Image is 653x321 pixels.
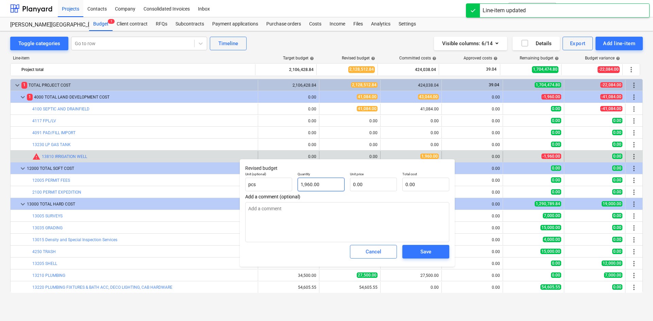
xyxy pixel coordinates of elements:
span: 43,044.00 [418,94,439,100]
a: 13205 SHELL [32,261,57,266]
button: Cancel [350,245,397,258]
span: 19,000.00 [602,201,622,207]
span: 0.00 [551,189,561,195]
div: 0.00 [383,285,439,290]
span: More actions [630,188,638,196]
span: 12,000.00 [602,261,622,266]
div: TOTAL PROJECT COST [21,80,255,91]
div: 0.00 [445,107,500,111]
div: 0.00 [308,107,316,111]
span: 15,000.00 [540,249,561,254]
div: 0.00 [261,95,316,100]
div: Cancel [366,247,381,256]
span: 0.00 [612,225,622,230]
button: Save [402,245,449,258]
div: 0.00 [369,119,378,123]
div: 41,084.00 [383,107,439,111]
span: -1,960.00 [541,94,561,100]
div: 13000 TOTAL HARD COST [27,199,255,210]
span: -41,084.00 [600,106,622,111]
div: 0.00 [445,130,500,135]
span: More actions [627,66,635,74]
div: 0.00 [383,130,439,135]
a: 4091 PAD/FILL IMPORT [32,130,76,135]
div: 54,605.55 [359,285,378,290]
span: 4,000.00 [543,237,561,242]
a: RFQs [152,17,171,31]
div: 0.00 [445,249,500,254]
a: 13005 SURVEYS [32,214,63,218]
span: More actions [630,200,638,208]
a: Costs [305,17,325,31]
div: 0.00 [445,237,500,242]
span: -41,084.00 [600,94,622,100]
p: Total cost [402,172,449,178]
div: Add line-item [603,39,635,48]
div: Revised budget [342,56,375,60]
span: Add a comment (optional) [245,194,449,199]
a: Analytics [367,17,395,31]
div: 0.00 [308,154,316,159]
button: Toggle categories [10,37,68,50]
div: Approved costs [464,56,498,60]
span: More actions [630,271,638,280]
div: 0.00 [445,214,500,218]
button: Details [513,37,560,50]
div: 0.00 [445,202,500,207]
div: 424,038.04 [381,64,436,75]
span: 0.00 [612,142,622,147]
div: 0.00 [322,154,378,159]
a: 2100 PERMIT EXPEDITION [32,190,81,195]
div: Budget [89,17,113,31]
div: 0.00 [308,130,316,135]
span: 0.00 [551,165,561,171]
span: 0.00 [612,189,622,195]
span: More actions [630,93,638,101]
div: 0.00 [445,178,500,183]
span: More actions [630,224,638,232]
a: 13230 LP GAS TANK [32,142,71,147]
span: 1 [21,82,27,88]
div: Income [325,17,349,31]
a: Settings [395,17,420,31]
div: 27,500.00 [383,273,439,278]
span: 1 [27,94,33,100]
p: Unit (optional) [245,172,292,178]
span: 0.00 [551,142,561,147]
span: 1,704,474.80 [535,82,561,88]
span: 1 [108,19,115,24]
div: 424,038.04 [383,83,439,88]
div: 0.00 [445,154,500,159]
div: Subcontracts [171,17,208,31]
div: 0.00 [445,273,500,278]
div: 0.00 [445,166,500,171]
span: 0.00 [612,165,622,171]
span: 1,290,789.84 [535,201,561,207]
a: 13220 PLUMBING FIXTURES & BATH ACC, DECO LIGHTING, CAB HARDWARE [32,285,172,290]
div: [PERSON_NAME][GEOGRAPHIC_DATA] [10,21,81,29]
span: 2,128,512.84 [351,82,378,88]
div: 0.00 [369,142,378,147]
div: 0.00 [445,142,500,147]
span: 0.00 [612,177,622,183]
span: 7,000.00 [543,213,561,218]
span: 0.00 [551,118,561,123]
a: 4117 FPL/LV [32,119,56,123]
div: 34,500.00 [298,273,316,278]
iframe: Chat Widget [619,288,653,321]
div: Visible columns : 6/14 [442,39,499,48]
span: help [615,56,620,60]
span: More actions [630,105,638,113]
button: Add line-item [596,37,643,50]
div: Payment applications [208,17,262,31]
span: 0.00 [612,130,622,135]
span: 41,084.00 [357,106,378,111]
a: Files [349,17,367,31]
div: 0.00 [383,119,439,123]
a: Purchase orders [262,17,305,31]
